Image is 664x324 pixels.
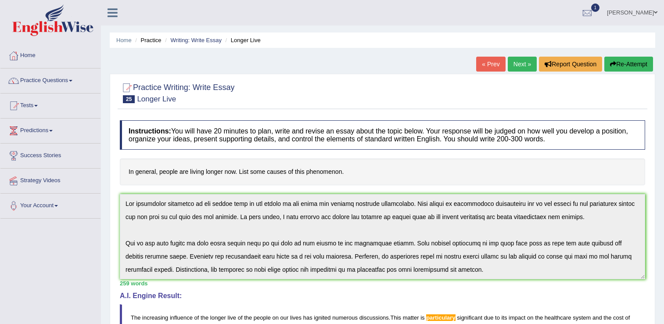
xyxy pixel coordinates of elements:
[573,314,591,321] span: system
[290,314,301,321] span: lives
[508,57,537,72] a: Next »
[238,314,243,321] span: of
[201,314,208,321] span: the
[210,314,226,321] span: longer
[484,314,494,321] span: due
[403,314,419,321] span: matter
[194,314,199,321] span: of
[273,314,279,321] span: on
[613,314,624,321] span: cost
[604,57,653,72] button: Re-Attempt
[603,314,611,321] span: the
[501,314,507,321] span: its
[426,314,455,321] span: Possible spelling mistake found. (did you mean: particular)
[133,36,161,44] li: Practice
[509,314,525,321] span: impact
[0,119,100,140] a: Predictions
[535,314,543,321] span: the
[170,37,222,43] a: Writing: Write Essay
[0,169,100,191] a: Strategy Videos
[137,95,176,103] small: Longer Live
[116,37,132,43] a: Home
[244,314,252,321] span: the
[303,314,312,321] span: has
[314,314,330,321] span: ignited
[625,314,630,321] span: of
[228,314,237,321] span: live
[120,292,645,300] h4: A.I. Engine Result:
[0,144,100,166] a: Success Stories
[123,95,135,103] span: 25
[120,120,645,150] h4: You will have 20 minutes to plan, write and revise an essay about the topic below. Your response ...
[0,194,100,216] a: Your Account
[539,57,602,72] button: Report Question
[420,314,424,321] span: is
[545,314,571,321] span: healthcare
[129,127,171,135] b: Instructions:
[0,94,100,115] a: Tests
[332,314,358,321] span: numerous
[254,314,271,321] span: people
[120,279,645,288] div: 259 words
[170,314,193,321] span: influence
[591,4,600,12] span: 1
[131,314,140,321] span: The
[0,43,100,65] a: Home
[476,57,505,72] a: « Prev
[390,314,401,321] span: This
[120,81,234,103] h2: Practice Writing: Write Essay
[527,314,533,321] span: on
[592,314,602,321] span: and
[142,314,168,321] span: increasing
[457,314,482,321] span: significant
[0,68,100,90] a: Practice Questions
[280,314,289,321] span: our
[120,158,645,185] h4: In general, people are living longer now. List some causes of this phenomenon.
[223,36,261,44] li: Longer Live
[359,314,389,321] span: discussions
[495,314,500,321] span: to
